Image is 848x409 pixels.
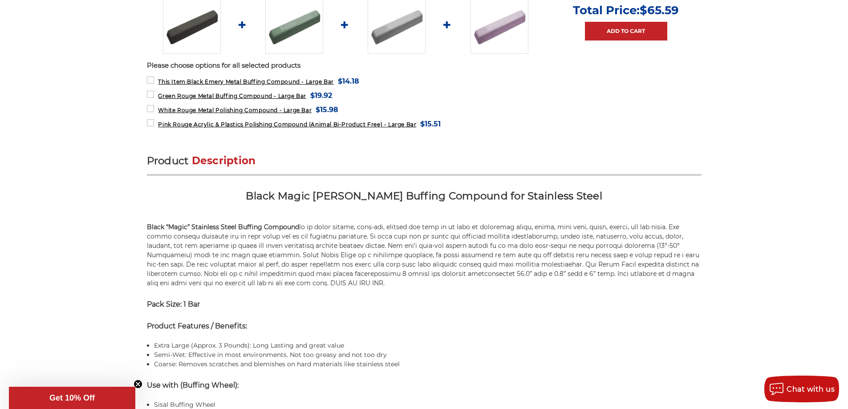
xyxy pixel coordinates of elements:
[154,350,702,360] li: Semi-Wet: Effective in most environments. Not too greasy and not too dry
[134,380,142,389] button: Close teaser
[158,121,416,128] span: Pink Rouge Acrylic & Plastics Polishing Compound (Animal Bi-Product Free) - Large Bar
[787,385,835,393] span: Chat with us
[764,376,839,402] button: Chat with us
[316,104,338,116] span: $15.98
[573,3,679,17] p: Total Price:
[585,22,667,40] a: Add to Cart
[147,154,189,167] span: Product
[147,322,247,330] strong: Product Features / Benefits:
[154,341,702,350] li: Extra Large (Approx. 3 Pounds): Long Lasting and great value
[154,360,702,369] li: Coarse: Removes scratches and blemishes on hard materials like stainless steel
[49,393,95,402] span: Get 10% Off
[192,154,256,167] span: Description
[9,387,135,409] div: Get 10% OffClose teaser
[147,223,299,231] strong: Black “Magic” Stainless Steel Buffing Compound
[310,89,332,101] span: $19.92
[147,61,702,71] p: Please choose options for all selected products
[147,381,239,389] strong: Use with (Buffing Wheel):
[158,78,187,85] strong: This Item:
[158,78,334,85] span: Black Emery Metal Buffing Compound - Large Bar
[246,190,602,202] span: Black Magic [PERSON_NAME] Buffing Compound for Stainless Steel
[158,93,306,99] span: Green Rouge Metal Buffing Compound - Large Bar
[420,118,441,130] span: $15.51
[640,3,679,17] span: $65.59
[147,300,200,308] strong: Pack Size: 1 Bar
[158,107,312,113] span: White Rouge Metal Polishing Compound - Large Bar
[147,223,702,288] p: lo ip dolor sitame, cons-adi, elitsed doe temp in ut labo et doloremag aliqu, enima, mini veni, q...
[338,75,359,87] span: $14.18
